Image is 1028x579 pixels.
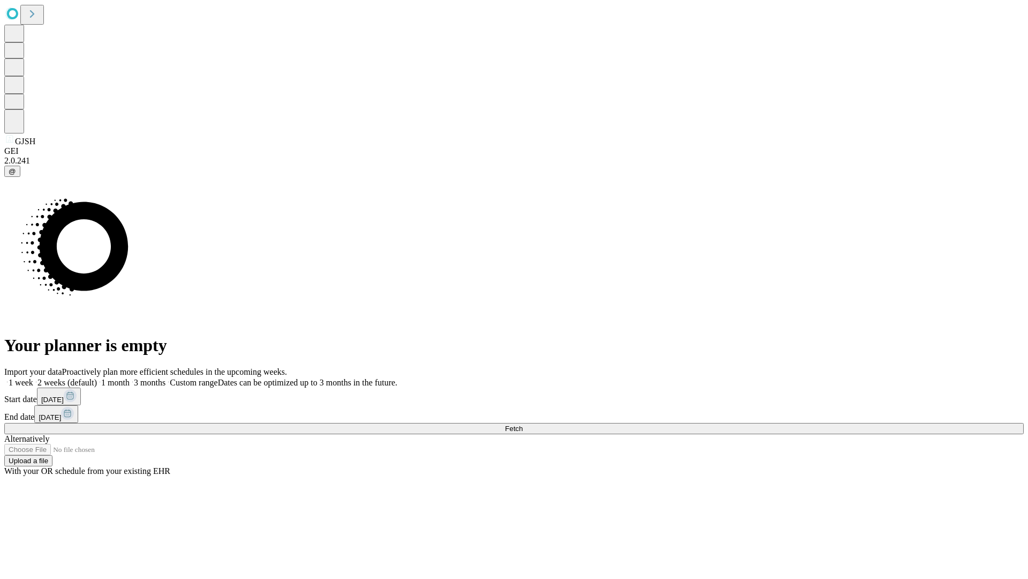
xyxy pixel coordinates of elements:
span: [DATE] [39,413,61,421]
div: Start date [4,388,1024,405]
span: Fetch [505,425,523,433]
span: With your OR schedule from your existing EHR [4,466,170,476]
span: Alternatively [4,434,49,443]
span: 2 weeks (default) [37,378,97,387]
span: Import your data [4,367,62,376]
button: Fetch [4,423,1024,434]
span: Dates can be optimized up to 3 months in the future. [218,378,397,387]
button: Upload a file [4,455,52,466]
div: GEI [4,146,1024,156]
span: Custom range [170,378,217,387]
span: 1 month [101,378,130,387]
span: @ [9,167,16,175]
span: [DATE] [41,396,64,404]
span: 3 months [134,378,165,387]
button: [DATE] [37,388,81,405]
div: End date [4,405,1024,423]
span: Proactively plan more efficient schedules in the upcoming weeks. [62,367,287,376]
span: GJSH [15,137,35,146]
span: 1 week [9,378,33,387]
button: @ [4,166,20,177]
h1: Your planner is empty [4,336,1024,355]
div: 2.0.241 [4,156,1024,166]
button: [DATE] [34,405,78,423]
